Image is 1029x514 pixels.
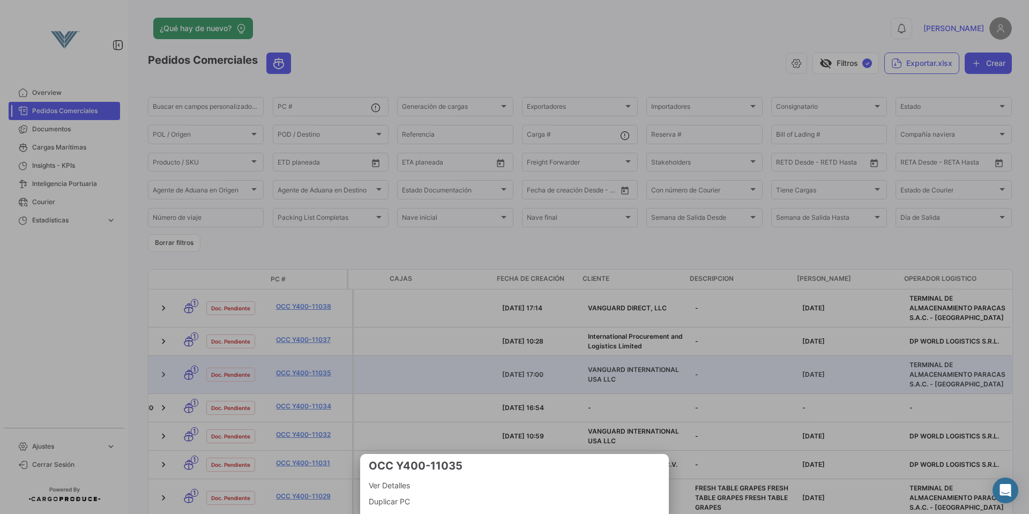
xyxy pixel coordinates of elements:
span: OPERADOR LOGISTICO [904,274,976,284]
a: OCC Y400-11034 [276,401,348,411]
span: Generación de cargas [402,105,498,112]
span: DP WORLD LOGISTICS S.R.L. [909,460,999,468]
span: - [802,404,806,412]
a: OCC Y400-11029 [276,491,348,501]
span: - [695,337,698,345]
div: [DATE] 16:54 [502,403,579,413]
span: Cerrar Sesión [32,460,116,470]
div: Abrir Intercom Messenger [993,478,1018,503]
span: ¿Qué hay de nuevo? [160,23,232,34]
span: - [695,370,698,378]
datatable-header-cell: OPERADOR LOGISTICO [900,270,1007,289]
span: [DATE] [802,304,825,312]
a: Expand/Collapse Row [158,403,169,413]
button: Ocean [267,53,290,73]
div: [DATE] 17:00 [502,370,579,379]
span: Compañía naviera [900,132,997,140]
datatable-header-cell: Modo de Transporte [170,275,197,284]
span: POL / Origen [153,132,249,140]
span: Estado Documentación [402,188,498,195]
span: TERMINAL DE ALMACENAMIENTO PARACAS S.A.C. - [GEOGRAPHIC_DATA] [909,361,1005,388]
a: Expand/Collapse Row [158,369,169,380]
div: [DATE] 10:28 [502,337,579,346]
span: VANGUARD INTERNATIONAL USA LLC [588,427,679,445]
span: Freight Forwarder [527,160,623,168]
span: Con número de Courier [651,188,748,195]
div: [DATE] 17:14 [502,303,579,313]
span: Ajustes [32,442,102,451]
span: Packing List Completas [278,215,374,223]
datatable-header-cell: Cliente [578,270,685,289]
span: - [695,304,698,312]
span: ✓ [862,58,872,68]
a: Expand/Collapse Row [158,336,169,347]
input: Desde [278,160,297,168]
datatable-header-cell: Estado Doc. [197,275,266,284]
span: Día de Salida [900,215,997,223]
a: Insights - KPIs [9,157,120,175]
input: Desde [402,160,421,168]
button: Open calendar [617,182,633,198]
span: PC # [271,274,286,284]
span: International Procurement and Logistics Limited [588,332,683,350]
a: OCC Y400-11035 [276,368,348,378]
span: Importadores [651,105,748,112]
a: OCC Y400-11032 [276,430,348,439]
span: Doc. Pendiente [211,432,250,441]
span: 1 [191,366,198,374]
span: DP WORLD LOGISTICS S.R.L. [909,337,999,345]
span: Consignatario [776,105,873,112]
span: [PERSON_NAME] [797,274,851,284]
a: Expand/Collapse Row [158,431,169,442]
button: Open calendar [368,155,384,171]
span: Doc. Pendiente [211,494,250,502]
button: ¿Qué hay de nuevo? [153,18,253,39]
datatable-header-cell: PC # [266,270,347,288]
button: Borrar filtros [148,234,200,252]
span: [DATE] [802,370,825,378]
a: Overview [9,84,120,102]
span: Documentos [32,124,116,134]
span: [DATE] [802,432,825,440]
span: Doc. Pendiente [211,460,250,469]
span: Doc. Pendiente [211,404,250,412]
a: OCC Y400-11031 [276,458,348,468]
input: Hasta [554,188,596,195]
span: [PERSON_NAME] [923,23,984,34]
span: Nave inicial [402,215,498,223]
span: Inteligencia Portuaria [32,179,116,189]
span: Insights - KPIs [32,161,116,170]
span: Cargas Marítimas [32,143,116,152]
span: Doc. Pendiente [211,337,250,346]
span: - [695,460,698,468]
a: OCC Y400-11038 [276,302,348,311]
input: Desde [900,160,920,168]
span: visibility_off [819,57,832,70]
button: Crear [965,53,1012,74]
div: [DATE] 10:59 [502,431,579,441]
span: Pedidos Comerciales [32,106,116,116]
input: Hasta [803,160,846,168]
a: Inteligencia Portuaria [9,175,120,193]
span: VANGUARD DIRECT, LLC [588,304,667,312]
span: [DATE] [802,460,825,468]
span: Semana de Salida Desde [651,215,748,223]
span: Estado [900,105,997,112]
button: visibility_offFiltros✓ [812,53,879,74]
span: Tiene Cargas [776,188,873,195]
img: vanguard-logo.png [38,13,91,66]
span: expand_more [106,442,116,451]
span: Nave final [527,215,623,223]
span: - [909,404,913,412]
a: Pedidos Comerciales [9,102,120,120]
h3: OCC Y400-11035 [369,458,660,473]
input: Hasta [429,160,472,168]
input: Desde [776,160,795,168]
span: [DATE] [802,337,825,345]
a: Courier [9,193,120,211]
a: Expand/Collapse Row [158,493,169,503]
datatable-header-cell: Fecha de creación [493,270,578,289]
span: 1 [191,456,198,464]
span: POD / Destino [278,132,374,140]
a: Documentos [9,120,120,138]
